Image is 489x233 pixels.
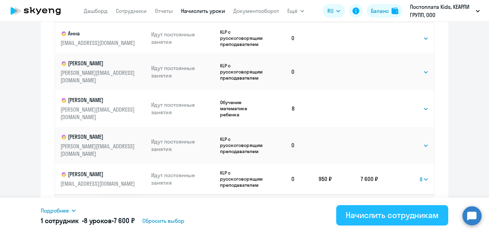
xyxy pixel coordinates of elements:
p: [PERSON_NAME][EMAIL_ADDRESS][DOMAIN_NAME] [60,69,137,84]
a: Сотрудники [116,7,147,14]
span: Подробнее [41,206,69,215]
p: KLP с русскоговорящим преподавателем [220,63,266,81]
p: KLP с русскоговорящим преподавателем [220,29,266,47]
div: Баланс [371,7,389,15]
p: [EMAIL_ADDRESS][DOMAIN_NAME] [60,180,137,187]
p: Постоплата Kids, КЕАРЛИ ГРУПП, ООО [410,3,473,19]
button: RU [323,4,345,18]
img: child [60,97,67,104]
h5: 1 сотрудник • • [41,216,135,226]
p: Идут постоянные занятия [151,101,215,116]
p: KLP с русскоговорящим преподавателем [220,136,266,154]
p: [EMAIL_ADDRESS][DOMAIN_NAME] [60,39,137,47]
p: [PERSON_NAME][EMAIL_ADDRESS][DOMAIN_NAME] [60,143,137,157]
img: child [60,30,67,37]
p: [PERSON_NAME] [60,60,137,68]
a: child[PERSON_NAME][EMAIL_ADDRESS][DOMAIN_NAME] [60,170,146,187]
td: 8 [266,90,301,127]
span: Ещё [287,7,297,15]
p: Обучение математике ребенка [220,99,266,118]
a: childAнна[EMAIL_ADDRESS][DOMAIN_NAME] [60,30,146,47]
div: Начислить сотрудникам [346,210,439,220]
img: child [60,171,67,178]
a: child[PERSON_NAME][PERSON_NAME][EMAIL_ADDRESS][DOMAIN_NAME] [60,60,146,84]
p: KLP с русскоговорящим преподавателем [220,170,266,188]
td: 0 [266,23,301,53]
td: 950 ₽ [301,164,332,194]
td: 0 [266,127,301,164]
p: Идут постоянные занятия [151,64,215,79]
a: Начислить уроки [181,7,225,14]
p: Идут постоянные занятия [151,171,215,186]
button: Начислить сотрудникам [336,205,448,226]
button: Ещё [287,4,304,18]
span: 7 600 ₽ [114,216,135,225]
a: Документооборот [233,7,279,14]
p: Aнна [60,30,137,38]
p: [PERSON_NAME] [60,96,137,104]
a: child[PERSON_NAME][PERSON_NAME][EMAIL_ADDRESS][DOMAIN_NAME] [60,133,146,157]
p: [PERSON_NAME][EMAIL_ADDRESS][DOMAIN_NAME] [60,106,137,121]
td: 0 [266,53,301,90]
button: Балансbalance [367,4,402,18]
img: child [60,134,67,140]
p: Идут постоянные занятия [151,138,215,153]
button: Постоплата Kids, КЕАРЛИ ГРУПП, ООО [406,3,483,19]
span: Сбросить выбор [142,217,184,225]
img: balance [392,7,398,14]
a: Дашборд [84,7,108,14]
td: 7 600 ₽ [332,164,378,194]
span: 8 уроков [84,216,112,225]
img: child [60,60,67,67]
p: [PERSON_NAME] [60,133,137,141]
td: 0 [266,164,301,194]
span: RU [327,7,333,15]
a: child[PERSON_NAME][PERSON_NAME][EMAIL_ADDRESS][DOMAIN_NAME] [60,96,146,121]
a: Отчеты [155,7,173,14]
p: Идут постоянные занятия [151,31,215,46]
p: [PERSON_NAME] [60,170,137,179]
